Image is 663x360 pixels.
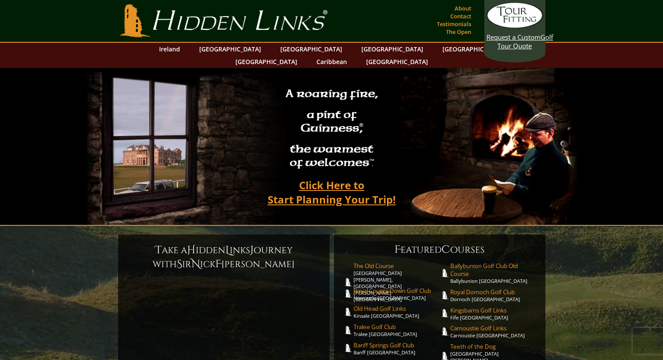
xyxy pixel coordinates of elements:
[354,305,440,312] span: Old Head Golf Links
[362,55,432,68] a: [GEOGRAPHIC_DATA]
[450,324,537,339] a: Carnoustie Golf LinksCarnoustie [GEOGRAPHIC_DATA]
[155,43,184,55] a: Ireland
[354,287,440,295] span: Royal County Down Golf Club
[191,257,200,271] span: N
[354,262,440,302] a: The Old Course[GEOGRAPHIC_DATA][PERSON_NAME], [GEOGRAPHIC_DATA][PERSON_NAME] [GEOGRAPHIC_DATA]
[450,262,537,278] span: Ballybunion Golf Club Old Course
[354,287,440,301] a: Royal County Down Golf ClubNewcastle [GEOGRAPHIC_DATA]
[155,243,162,257] span: T
[394,243,401,257] span: F
[357,43,428,55] a: [GEOGRAPHIC_DATA]
[354,305,440,319] a: Old Head Golf LinksKinsale [GEOGRAPHIC_DATA]
[435,18,473,30] a: Testimonials
[177,257,182,271] span: S
[438,43,509,55] a: [GEOGRAPHIC_DATA]
[312,55,351,68] a: Caribbean
[343,243,537,257] h6: eatured ourses
[259,175,405,210] a: Click Here toStart Planning Your Trip!
[354,341,440,356] a: Banff Springs Golf ClubBanff [GEOGRAPHIC_DATA]
[225,243,230,257] span: L
[354,341,440,349] span: Banff Springs Golf Club
[450,324,537,332] span: Carnoustie Golf Links
[127,243,321,271] h6: ake a idden inks ourney with ir ick [PERSON_NAME]
[452,2,473,14] a: About
[444,26,473,38] a: The Open
[354,323,440,331] span: Tralee Golf Club
[448,10,473,22] a: Contact
[250,243,254,257] span: J
[276,43,347,55] a: [GEOGRAPHIC_DATA]
[450,262,537,284] a: Ballybunion Golf Club Old CourseBallybunion [GEOGRAPHIC_DATA]
[354,262,440,270] span: The Old Course
[486,2,543,50] a: Request a CustomGolf Tour Quote
[231,55,302,68] a: [GEOGRAPHIC_DATA]
[450,343,537,350] span: Teeth of the Dog
[280,83,384,175] h2: A roaring fire, a pint of Guinness , the warmest of welcomes™.
[450,306,537,314] span: Kingsbarns Golf Links
[187,243,196,257] span: H
[450,288,537,302] a: Royal Dornoch Golf ClubDornoch [GEOGRAPHIC_DATA]
[215,257,221,271] span: F
[450,306,537,321] a: Kingsbarns Golf LinksFife [GEOGRAPHIC_DATA]
[442,243,450,257] span: C
[486,33,541,41] span: Request a Custom
[450,288,537,296] span: Royal Dornoch Golf Club
[195,43,265,55] a: [GEOGRAPHIC_DATA]
[354,323,440,337] a: Tralee Golf ClubTralee [GEOGRAPHIC_DATA]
